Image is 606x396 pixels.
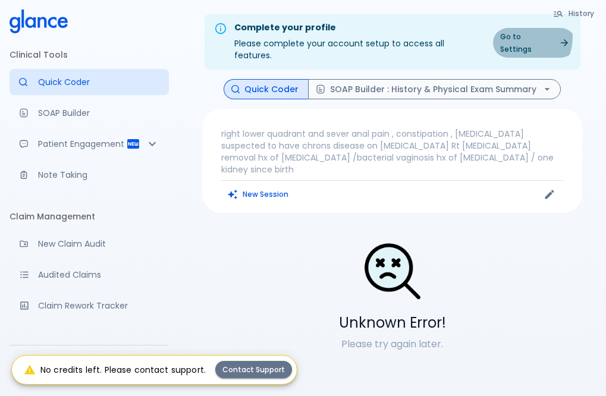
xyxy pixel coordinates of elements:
[38,169,159,181] p: Note Taking
[24,359,206,381] div: No credits left. Please contact support.
[541,186,558,203] button: Edit
[38,300,159,312] p: Claim Rework Tracker
[224,79,309,100] button: Quick Coder
[547,5,601,22] button: History
[10,262,169,288] a: View audited claims
[38,76,159,88] p: Quick Coder
[234,18,483,66] div: Please complete your account setup to access all features.
[221,128,563,175] p: right lower quadrant and sever anal pain , constipation , [MEDICAL_DATA] suspected to have chrons...
[38,238,159,250] p: New Claim Audit
[10,231,169,257] a: Audit a new claim
[221,186,296,203] button: Clears all inputs and results.
[38,269,159,281] p: Audited Claims
[10,69,169,95] a: Moramiz: Find ICD10AM codes instantly
[10,100,169,126] a: Docugen: Compose a clinical documentation in seconds
[10,162,169,188] a: Advanced note-taking
[202,337,582,351] p: Please try again later.
[10,293,169,319] a: Monitor progress of claim corrections
[493,28,576,58] a: Go to Settings
[215,361,292,378] button: Contact Support
[10,350,169,391] div: [PERSON_NAME]kingdom hospital
[38,138,126,150] p: Patient Engagement
[202,313,582,332] h5: Unknown Error!
[10,202,169,231] li: Claim Management
[234,21,483,34] div: Complete your profile
[10,131,169,157] div: Patient Reports & Referrals
[38,107,159,119] p: SOAP Builder
[10,40,169,69] li: Clinical Tools
[308,79,561,100] button: SOAP Builder : History & Physical Exam Summary
[363,241,422,301] img: Search Not Found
